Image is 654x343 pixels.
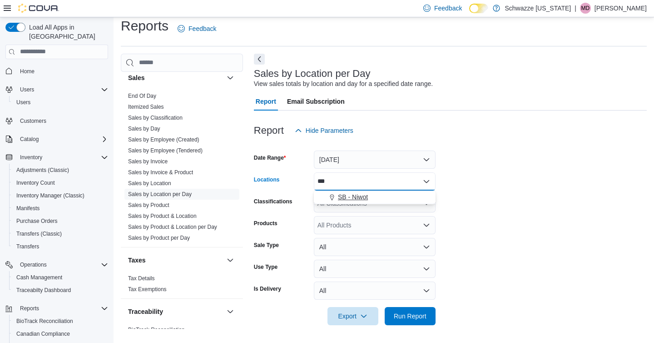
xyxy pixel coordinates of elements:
span: Operations [20,261,47,268]
span: Traceabilty Dashboard [16,287,71,294]
span: Home [20,68,35,75]
span: Transfers (Classic) [16,230,62,237]
span: Inventory Count [16,179,55,187]
button: Catalog [2,133,112,146]
div: Matthew Dupuis [580,3,591,14]
a: Sales by Employee (Created) [128,136,199,143]
a: BioTrack Reconciliation [128,327,185,333]
span: Users [16,99,30,106]
label: Products [254,220,277,227]
span: Dark Mode [469,13,470,14]
span: Catalog [20,136,39,143]
button: All [314,238,436,256]
a: Tax Exemptions [128,286,167,293]
span: Transfers [13,241,108,252]
a: Sales by Location per Day [128,191,192,197]
span: Adjustments (Classic) [13,165,108,176]
span: Adjustments (Classic) [16,166,69,174]
span: Transfers [16,243,39,250]
a: Cash Management [13,272,66,283]
a: Sales by Location [128,180,171,187]
span: Email Subscription [287,92,345,111]
span: SB - Niwot [338,192,368,202]
span: Inventory Count [13,177,108,188]
span: Reports [16,303,108,314]
button: Export [327,307,378,325]
span: Sales by Location per Day [128,191,192,198]
div: Choose from the following options [314,191,436,204]
span: Sales by Invoice & Product [128,169,193,176]
span: Canadian Compliance [13,328,108,339]
label: Classifications [254,198,292,205]
span: Sales by Day [128,125,160,132]
span: Customers [16,115,108,126]
span: Purchase Orders [16,217,58,225]
span: Users [16,84,108,95]
a: Sales by Product per Day [128,235,190,241]
button: BioTrack Reconciliation [9,315,112,328]
span: Users [13,97,108,108]
button: Sales [225,72,236,83]
span: Sales by Invoice [128,158,168,165]
span: Sales by Product [128,202,169,209]
button: Home [2,65,112,78]
a: Itemized Sales [128,104,164,110]
span: Catalog [16,134,108,145]
span: Load All Apps in [GEOGRAPHIC_DATA] [25,23,108,41]
div: Sales [121,91,243,247]
span: Traceabilty Dashboard [13,285,108,296]
button: Inventory Count [9,177,112,189]
button: [DATE] [314,151,436,169]
span: Export [333,307,373,325]
a: Tax Details [128,275,155,282]
p: [PERSON_NAME] [595,3,647,14]
img: Cova [18,4,59,13]
a: Manifests [13,203,43,214]
button: Adjustments (Classic) [9,164,112,177]
a: Purchase Orders [13,216,61,227]
a: Customers [16,116,50,126]
span: BioTrack Reconciliation [13,316,108,327]
span: Purchase Orders [13,216,108,227]
label: Date Range [254,154,286,161]
button: Users [9,96,112,109]
h3: Report [254,125,284,136]
span: Users [20,86,34,93]
a: Traceabilty Dashboard [13,285,74,296]
a: BioTrack Reconciliation [13,316,77,327]
h3: Sales [128,73,145,82]
button: Inventory [16,152,46,163]
a: Sales by Classification [128,115,183,121]
input: Dark Mode [469,4,488,13]
button: Run Report [385,307,436,325]
button: Sales [128,73,223,82]
button: All [314,282,436,300]
button: Transfers [9,240,112,253]
span: Customers [20,117,46,125]
a: Sales by Employee (Tendered) [128,147,203,154]
a: Inventory Count [13,177,59,188]
span: BioTrack Reconciliation [16,318,73,325]
a: Users [13,97,34,108]
button: Taxes [128,256,223,265]
a: Canadian Compliance [13,328,74,339]
label: Is Delivery [254,285,281,293]
a: Sales by Invoice & Product [128,169,193,176]
span: Reports [20,305,39,312]
span: Manifests [13,203,108,214]
a: End Of Day [128,93,156,99]
div: Taxes [121,273,243,298]
button: All [314,260,436,278]
button: Next [254,54,265,65]
h3: Traceability [128,307,163,316]
button: Cash Management [9,271,112,284]
span: MD [581,3,590,14]
span: Feedback [188,24,216,33]
span: Canadian Compliance [16,330,70,338]
span: Run Report [394,312,426,321]
span: Feedback [434,4,462,13]
a: Transfers (Classic) [13,228,65,239]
